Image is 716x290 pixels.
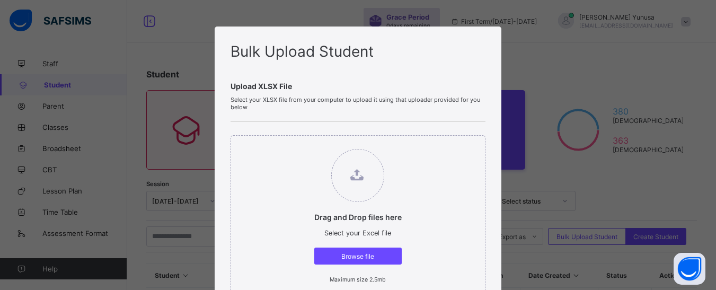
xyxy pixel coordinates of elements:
span: Browse file [322,252,394,260]
span: Bulk Upload Student [231,42,374,60]
span: Select your XLSX file from your computer to upload it using that uploader provided for you below [231,96,485,111]
small: Maximum size 2.5mb [330,276,386,283]
button: Open asap [674,253,705,285]
span: Select your Excel file [324,229,391,237]
span: Upload XLSX File [231,82,485,91]
p: Drag and Drop files here [314,213,402,222]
